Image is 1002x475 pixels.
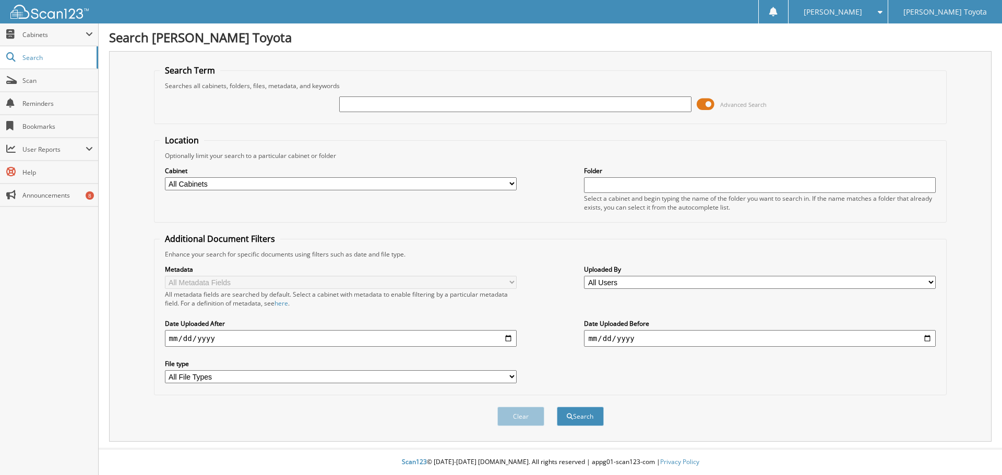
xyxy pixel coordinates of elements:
button: Search [557,407,604,426]
span: Announcements [22,191,93,200]
span: Cabinets [22,30,86,39]
div: All metadata fields are searched by default. Select a cabinet with metadata to enable filtering b... [165,290,517,308]
label: Uploaded By [584,265,936,274]
legend: Location [160,135,204,146]
input: start [165,330,517,347]
a: Privacy Policy [660,457,699,466]
span: Scan123 [402,457,427,466]
legend: Additional Document Filters [160,233,280,245]
span: Search [22,53,91,62]
div: Enhance your search for specific documents using filters such as date and file type. [160,250,941,259]
div: © [DATE]-[DATE] [DOMAIN_NAME]. All rights reserved | appg01-scan123-com | [99,449,1002,475]
div: Select a cabinet and begin typing the name of the folder you want to search in. If the name match... [584,194,936,212]
div: 8 [86,191,94,200]
span: Bookmarks [22,122,93,131]
input: end [584,330,936,347]
div: Optionally limit your search to a particular cabinet or folder [160,151,941,160]
span: Advanced Search [720,101,767,108]
label: Metadata [165,265,517,274]
img: scan123-logo-white.svg [10,5,89,19]
span: Reminders [22,99,93,108]
span: Help [22,168,93,177]
label: Folder [584,166,936,175]
legend: Search Term [160,65,220,76]
span: User Reports [22,145,86,154]
span: [PERSON_NAME] Toyota [903,9,987,15]
span: [PERSON_NAME] [804,9,862,15]
span: Scan [22,76,93,85]
a: here [275,299,288,308]
label: File type [165,359,517,368]
label: Date Uploaded After [165,319,517,328]
label: Date Uploaded Before [584,319,936,328]
button: Clear [497,407,544,426]
h1: Search [PERSON_NAME] Toyota [109,29,992,46]
label: Cabinet [165,166,517,175]
div: Searches all cabinets, folders, files, metadata, and keywords [160,81,941,90]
